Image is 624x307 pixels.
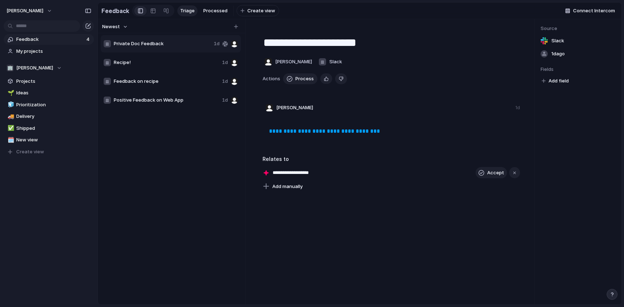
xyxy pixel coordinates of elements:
a: Projects [4,76,94,87]
span: Add manually [272,183,303,190]
button: [PERSON_NAME] [263,56,314,68]
span: Private Doc Feedback [114,40,211,47]
button: Connect Intercom [562,5,618,16]
button: 🏢[PERSON_NAME] [4,63,94,73]
span: Triage [180,7,195,14]
span: Feedback [16,36,84,43]
span: Fields [541,66,616,73]
button: Create view [237,5,279,17]
span: Source [541,25,616,32]
span: Accept [487,169,504,176]
span: New view [16,136,91,144]
span: [PERSON_NAME] [275,58,312,65]
a: 🧊Prioritization [4,99,94,110]
span: Create view [247,7,275,14]
h2: Feedback [101,7,129,15]
a: Slack [541,36,616,46]
button: Newest [101,22,129,31]
span: Newest [102,23,120,30]
span: 1d ago [551,50,565,57]
span: Feedback on recipe [114,78,219,85]
span: Add field [549,77,569,85]
button: Delete [335,73,347,84]
button: Create view [4,146,94,157]
button: Slack [317,56,344,68]
a: My projects [4,46,94,57]
button: ✅ [6,125,14,132]
span: Recipe! [114,59,219,66]
div: 1d [515,105,520,111]
a: Triage [177,5,198,16]
h3: Relates to [263,155,520,163]
span: Delivery [16,113,91,120]
div: 🗓️ [8,136,13,144]
span: Connect Intercom [573,7,615,14]
a: 🗓️New view [4,135,94,145]
span: 4 [86,36,91,43]
div: 🌱 [8,89,13,97]
a: ✅Shipped [4,123,94,134]
span: Projects [16,78,91,85]
span: Create view [16,148,44,155]
button: [PERSON_NAME] [3,5,56,17]
span: 1d [214,40,220,47]
button: 🌱 [6,89,14,97]
button: Accept [476,167,507,179]
button: Process [283,73,317,84]
button: 🧊 [6,101,14,108]
span: My projects [16,48,91,55]
a: Processed [200,5,230,16]
button: Add manually [260,182,305,192]
a: 🌱Ideas [4,88,94,98]
span: [PERSON_NAME] [6,7,43,14]
span: Slack [551,37,564,44]
span: Processed [203,7,227,14]
span: Ideas [16,89,91,97]
span: 1d [222,59,228,66]
div: 🏢 [6,64,14,72]
a: Feedback4 [4,34,94,45]
button: 🚚 [6,113,14,120]
div: 🚚 [8,112,13,121]
span: Process [295,75,314,82]
a: 🚚Delivery [4,111,94,122]
span: Actions [263,75,280,82]
span: [PERSON_NAME] [16,64,53,72]
span: Prioritization [16,101,91,108]
span: Slack [329,58,342,65]
div: 🧊 [8,101,13,109]
span: Positive Feedback on Web App [114,97,219,104]
span: Shipped [16,125,91,132]
span: [PERSON_NAME] [276,104,313,111]
div: ✅ [8,124,13,132]
button: Add field [541,76,570,86]
button: 🗓️ [6,136,14,144]
span: 1d [222,97,228,104]
span: 1d [222,78,228,85]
